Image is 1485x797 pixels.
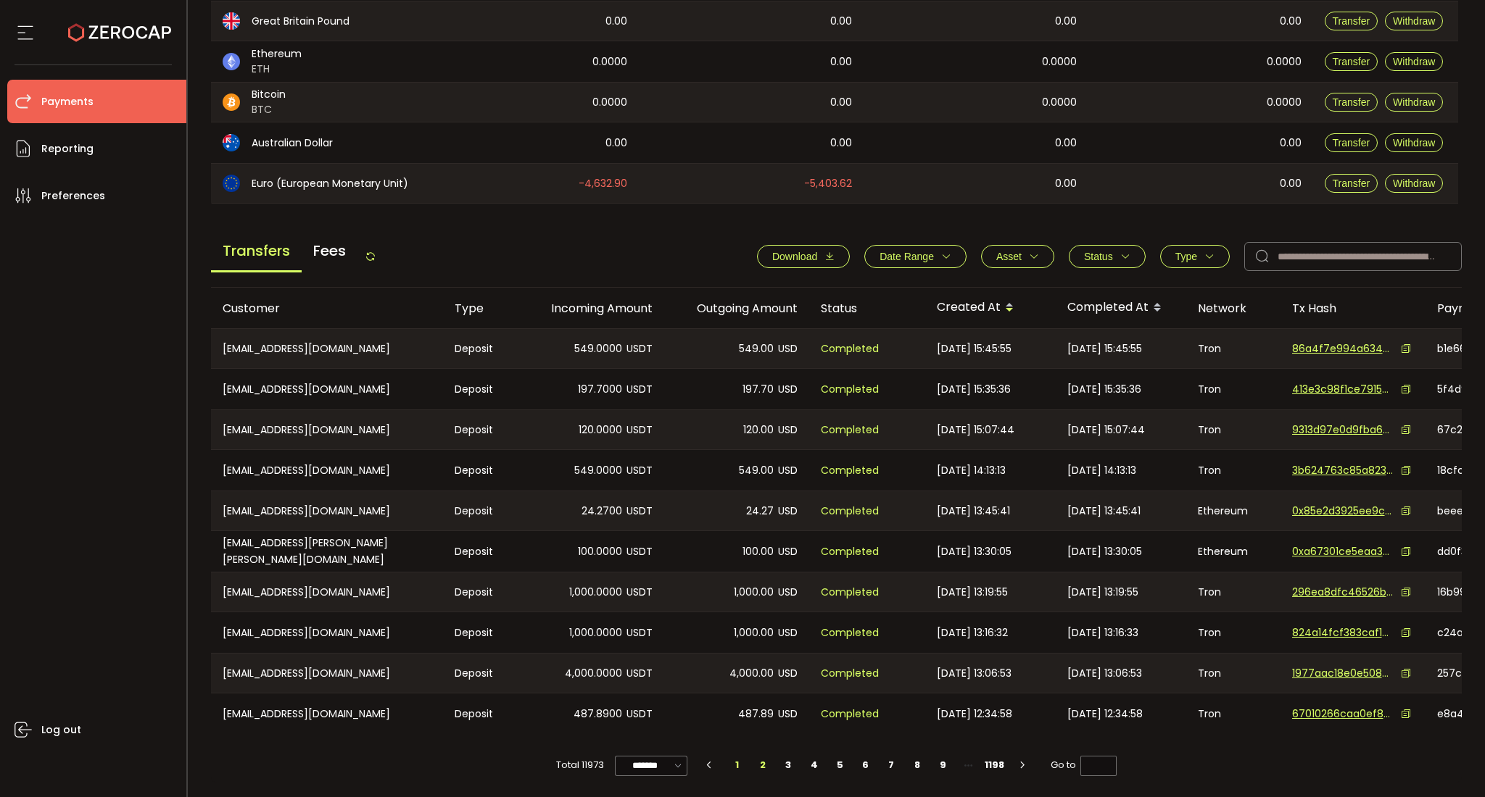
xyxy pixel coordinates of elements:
[746,503,774,519] span: 24.27
[1385,133,1443,152] button: Withdraw
[1186,369,1281,409] div: Tron
[1186,531,1281,572] div: Ethereum
[41,138,94,159] span: Reporting
[443,450,519,491] div: Deposit
[1067,625,1138,641] span: [DATE] 13:16:33
[574,462,622,479] span: 549.0000
[778,341,798,357] span: USD
[626,665,653,682] span: USDT
[1186,450,1281,491] div: Tron
[211,231,302,272] span: Transfers
[830,94,852,111] span: 0.00
[1393,178,1435,189] span: Withdraw
[1186,410,1281,449] div: Tron
[578,543,622,560] span: 100.0000
[821,543,879,560] span: Completed
[211,654,443,693] div: [EMAIL_ADDRESS][DOMAIN_NAME]
[821,462,879,479] span: Completed
[211,369,443,409] div: [EMAIL_ADDRESS][DOMAIN_NAME]
[626,462,653,479] span: USDT
[211,450,443,491] div: [EMAIL_ADDRESS][DOMAIN_NAME]
[1292,544,1394,559] span: 0xa67301ce5eaa339cbf9fe9ddd2febea300bc8c2080ff622cd72302a2cbd6cfa7
[1055,135,1077,151] span: 0.00
[41,91,94,112] span: Payments
[443,491,519,530] div: Deposit
[626,584,653,601] span: USDT
[1267,94,1302,111] span: 0.0000
[778,503,798,519] span: USD
[1325,133,1378,152] button: Transfer
[443,612,519,653] div: Deposit
[937,503,1010,519] span: [DATE] 13:45:41
[1393,15,1435,27] span: Withdraw
[981,245,1054,268] button: Asset
[1055,175,1077,192] span: 0.00
[252,14,349,29] span: Great Britain Pound
[605,13,627,30] span: 0.00
[579,175,627,192] span: -4,632.90
[982,755,1008,775] li: 1198
[821,625,879,641] span: Completed
[1292,625,1394,640] span: 824a14fcf383caf1641ea8732a35d4a1e59b2dbdb19868396ac7901100b29c1b
[223,53,240,70] img: eth_portfolio.svg
[1292,666,1394,681] span: 1977aac18e0e508a2537e56d03d4ce2105b05a1827da07c59089cfc88eda8152
[1393,56,1435,67] span: Withdraw
[626,381,653,398] span: USDT
[1067,381,1141,398] span: [DATE] 15:35:36
[1067,503,1141,519] span: [DATE] 13:45:41
[778,381,798,398] span: USD
[772,251,817,262] span: Download
[1292,585,1394,600] span: 296ea8dfc46526bae526eaa87891a8473a0f4af301b83da934748cbe955d0380
[556,755,604,775] span: Total 11973
[565,665,622,682] span: 4,000.0000
[1067,543,1142,560] span: [DATE] 13:30:05
[830,54,852,70] span: 0.00
[1333,56,1370,67] span: Transfer
[41,185,105,206] span: Preferences
[804,175,852,192] span: -5,403.62
[742,381,774,398] span: 197.70
[1325,12,1378,30] button: Transfer
[1055,13,1077,30] span: 0.00
[626,341,653,357] span: USDT
[1069,245,1146,268] button: Status
[443,329,519,368] div: Deposit
[252,102,286,117] span: BTC
[778,584,798,601] span: USD
[252,176,408,191] span: Euro (European Monetary Unit)
[626,543,653,560] span: USDT
[519,300,664,317] div: Incoming Amount
[592,54,627,70] span: 0.0000
[1412,727,1485,797] div: Chat Widget
[1292,382,1394,397] span: 413e3c98f1ce79153e6b2dcd2cbae02df27f546ce990a5de239d27c2e2d7e853
[821,706,879,722] span: Completed
[739,462,774,479] span: 549.00
[809,300,925,317] div: Status
[1186,612,1281,653] div: Tron
[757,245,850,268] button: Download
[1042,54,1077,70] span: 0.0000
[821,341,879,357] span: Completed
[778,422,798,438] span: USD
[1067,584,1138,601] span: [DATE] 13:19:55
[443,693,519,734] div: Deposit
[937,625,1008,641] span: [DATE] 13:16:32
[443,369,519,409] div: Deposit
[1393,96,1435,108] span: Withdraw
[879,755,905,775] li: 7
[739,341,774,357] span: 549.00
[252,135,333,151] span: Australian Dollar
[1325,93,1378,112] button: Transfer
[1084,251,1113,262] span: Status
[1292,706,1394,722] span: 67010266caa0ef8949381957b27a12ec5bbd4c7d697480a8cbb1af83a5354318
[443,654,519,693] div: Deposit
[252,87,286,102] span: Bitcoin
[1067,341,1142,357] span: [DATE] 15:45:55
[1292,341,1394,356] span: 86a4f7e994a634a98b331fdfa3c83ef74f2fbac87c09eeb20a8f146ac10236af
[626,625,653,641] span: USDT
[937,341,1012,357] span: [DATE] 15:45:55
[1160,245,1230,268] button: Type
[211,693,443,734] div: [EMAIL_ADDRESS][DOMAIN_NAME]
[1281,300,1426,317] div: Tx Hash
[223,93,240,111] img: btc_portfolio.svg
